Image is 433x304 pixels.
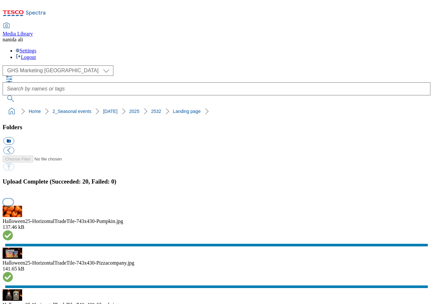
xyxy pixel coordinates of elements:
input: Search by names or tags [3,82,430,95]
a: Settings [16,48,36,53]
a: 2532 [151,109,161,114]
a: 2025 [129,109,139,114]
h3: Folders [3,124,430,131]
img: preview [3,206,22,217]
span: nida ali [7,37,23,42]
h3: Upload Complete (Succeeded: 20, Failed: 0) [3,178,430,185]
div: Halloween25-HorizontalTradeTile-743x430-Pizzacompany.jpg [3,260,430,266]
span: Media Library [3,31,33,36]
img: preview [3,248,22,259]
nav: breadcrumb [3,105,430,117]
div: Halloween25-HorizontalTradeTile-743x430-Pumpkin.jpg [3,218,430,224]
a: Logout [16,54,36,60]
a: Home [29,109,41,114]
div: 137.46 kB [3,224,430,230]
div: 141.65 kB [3,266,430,272]
a: Landing page [173,109,201,114]
img: preview [3,289,22,301]
a: 2_Seasonal events [52,109,91,114]
a: Media Library [3,23,33,37]
a: home [7,106,17,117]
a: [DATE] [103,109,117,114]
span: na [3,37,7,42]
